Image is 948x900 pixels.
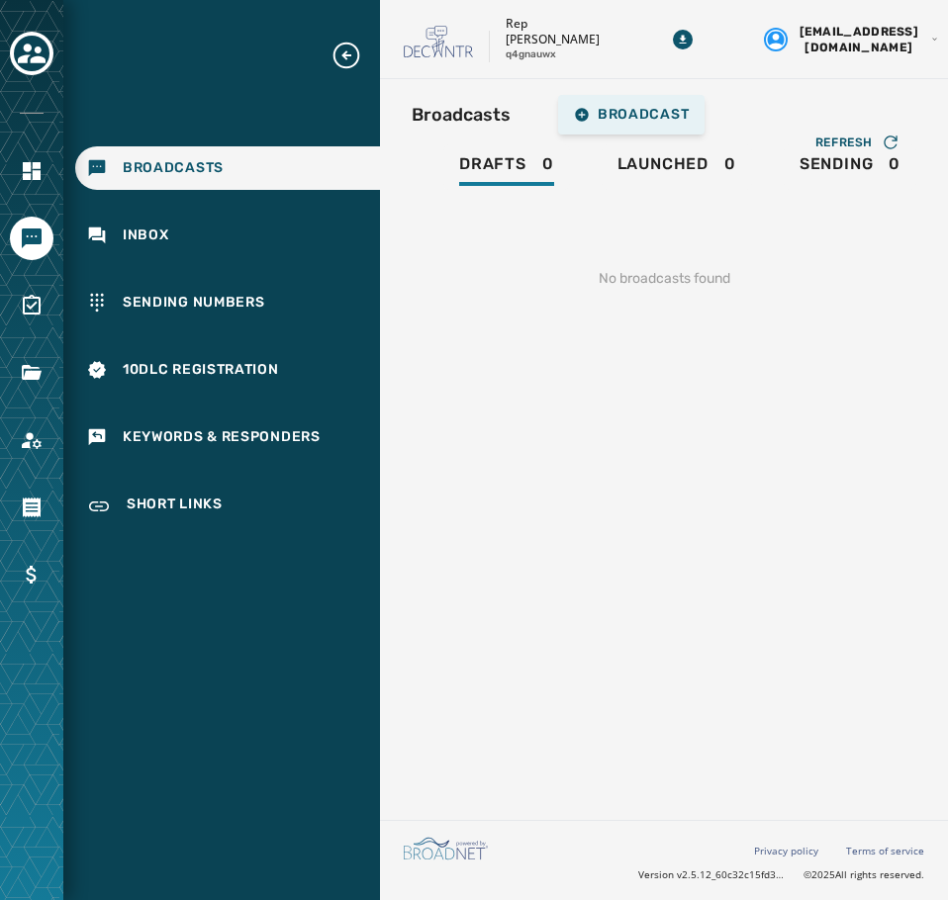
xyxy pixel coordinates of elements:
button: User settings [756,16,947,63]
span: 10DLC Registration [123,360,279,380]
button: Broadcast [558,95,705,135]
span: Version [638,867,788,882]
div: 0 [617,154,736,186]
a: Navigate to Sending Numbers [75,281,380,324]
a: Navigate to Messaging [10,217,53,260]
span: Short Links [127,495,223,518]
a: Launched0 [602,144,752,190]
a: Navigate to Broadcasts [75,146,380,190]
span: Sending [800,154,874,174]
button: Refresh [800,127,916,158]
div: 0 [800,154,901,186]
p: Rep [PERSON_NAME] [506,16,610,47]
button: Download Menu [665,22,701,57]
span: Keywords & Responders [123,427,321,447]
a: Navigate to Orders [10,486,53,529]
span: Drafts [459,154,526,174]
span: Refresh [815,135,873,150]
a: Navigate to Surveys [10,284,53,327]
span: Sending Numbers [123,293,265,313]
a: Drafts0 [443,144,570,190]
span: Inbox [123,225,169,245]
a: Navigate to Home [10,149,53,193]
div: No broadcasts found [412,237,916,320]
a: Privacy policy [754,844,818,857]
a: Navigate to Billing [10,553,53,596]
span: Broadcasts [123,158,224,178]
a: Navigate to 10DLC Registration [75,348,380,392]
div: 0 [459,154,554,186]
button: Expand sub nav menu [331,40,378,71]
a: Navigate to Account [10,418,53,462]
span: Broadcast [574,107,689,123]
span: v2.5.12_60c32c15fd37978ea97d18c88c1d5e69e1bdb78b [677,867,788,882]
a: Navigate to Files [10,351,53,395]
span: [EMAIL_ADDRESS][DOMAIN_NAME] [796,24,922,55]
a: Sending0 [784,144,916,190]
a: Navigate to Short Links [75,483,380,530]
h2: Broadcasts [412,101,511,129]
span: Launched [617,154,709,174]
a: Terms of service [846,844,924,857]
span: © 2025 All rights reserved. [804,867,924,881]
a: Navigate to Keywords & Responders [75,415,380,459]
a: Navigate to Inbox [75,214,380,257]
button: Toggle account select drawer [10,32,53,75]
p: q4gnauwx [506,47,556,62]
